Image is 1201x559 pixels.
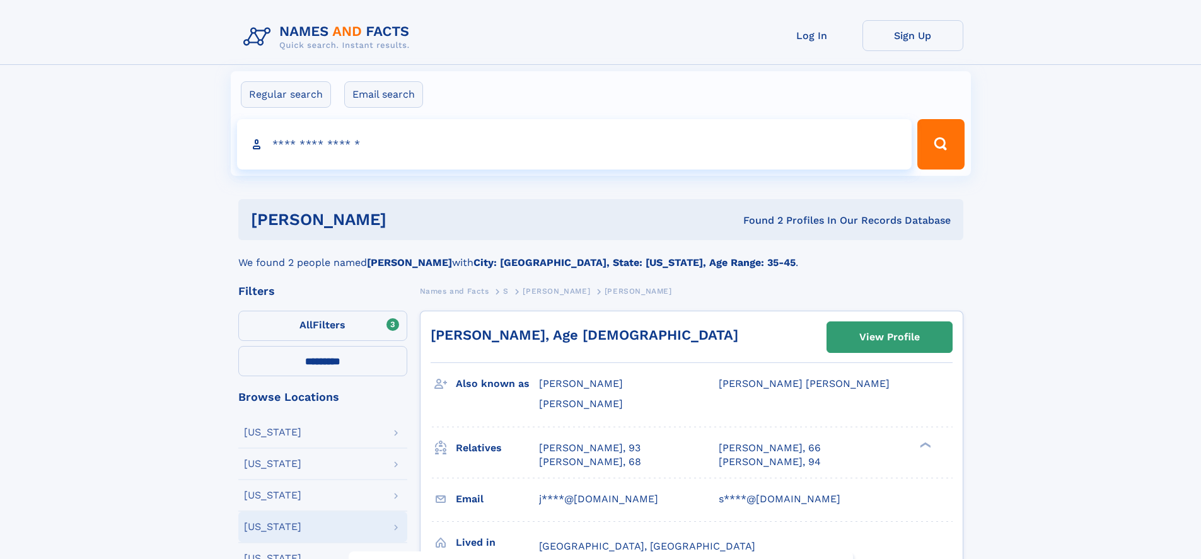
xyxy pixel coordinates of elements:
a: [PERSON_NAME], 94 [719,455,821,469]
span: All [299,319,313,331]
label: Email search [344,81,423,108]
a: Sign Up [862,20,963,51]
h1: [PERSON_NAME] [251,212,565,228]
div: Browse Locations [238,391,407,403]
div: ❯ [917,441,932,449]
a: View Profile [827,322,952,352]
div: [US_STATE] [244,427,301,437]
div: [US_STATE] [244,522,301,532]
a: S [503,283,509,299]
span: [PERSON_NAME] [PERSON_NAME] [719,377,890,389]
input: search input [237,119,912,170]
a: [PERSON_NAME], Age [DEMOGRAPHIC_DATA] [431,327,738,343]
h3: Email [456,488,539,510]
span: [PERSON_NAME] [539,377,623,389]
a: Log In [762,20,862,51]
a: Names and Facts [420,283,489,299]
span: [PERSON_NAME] [523,287,590,296]
div: [US_STATE] [244,459,301,469]
b: City: [GEOGRAPHIC_DATA], State: [US_STATE], Age Range: 35-45 [473,256,796,268]
div: View Profile [859,323,920,352]
div: Filters [238,285,407,297]
span: [PERSON_NAME] [605,287,672,296]
div: Found 2 Profiles In Our Records Database [565,214,951,228]
a: [PERSON_NAME], 66 [719,441,821,455]
span: S [503,287,509,296]
h3: Lived in [456,532,539,553]
h3: Also known as [456,373,539,395]
b: [PERSON_NAME] [367,256,452,268]
span: [PERSON_NAME] [539,398,623,410]
button: Search Button [917,119,964,170]
h3: Relatives [456,437,539,459]
a: [PERSON_NAME] [523,283,590,299]
span: [GEOGRAPHIC_DATA], [GEOGRAPHIC_DATA] [539,540,755,552]
div: We found 2 people named with . [238,240,963,270]
img: Logo Names and Facts [238,20,420,54]
a: [PERSON_NAME], 68 [539,455,641,469]
a: [PERSON_NAME], 93 [539,441,641,455]
div: [US_STATE] [244,490,301,500]
label: Filters [238,311,407,341]
label: Regular search [241,81,331,108]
